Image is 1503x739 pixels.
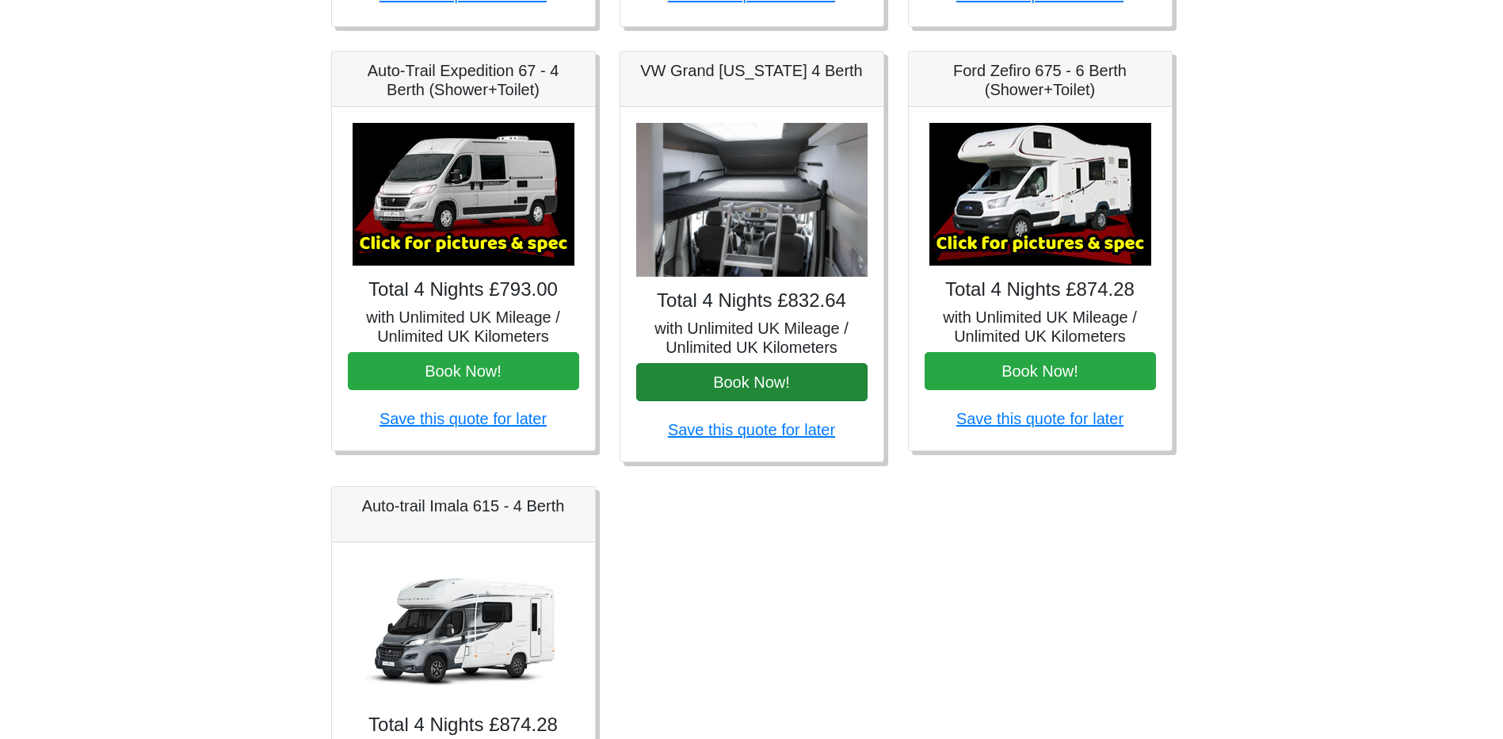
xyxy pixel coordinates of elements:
h5: Auto-Trail Expedition 67 - 4 Berth (Shower+Toilet) [348,61,579,99]
h5: Auto-trail Imala 615 - 4 Berth [348,496,579,515]
img: VW Grand California 4 Berth [636,123,868,278]
img: Auto-Trail Expedition 67 - 4 Berth (Shower+Toilet) [353,123,574,266]
img: Ford Zefiro 675 - 6 Berth (Shower+Toilet) [929,123,1151,266]
h4: Total 4 Nights £874.28 [348,714,579,737]
button: Book Now! [636,363,868,401]
a: Save this quote for later [668,421,835,438]
h4: Total 4 Nights £874.28 [925,278,1156,301]
h5: with Unlimited UK Mileage / Unlimited UK Kilometers [925,308,1156,346]
button: Book Now! [348,352,579,390]
h5: VW Grand [US_STATE] 4 Berth [636,61,868,80]
h4: Total 4 Nights £793.00 [348,278,579,301]
a: Save this quote for later [956,410,1123,427]
a: Save this quote for later [380,410,547,427]
h4: Total 4 Nights £832.64 [636,289,868,312]
h5: Ford Zefiro 675 - 6 Berth (Shower+Toilet) [925,61,1156,99]
button: Book Now! [925,352,1156,390]
img: Auto-trail Imala 615 - 4 Berth [353,558,574,701]
h5: with Unlimited UK Mileage / Unlimited UK Kilometers [348,308,579,346]
h5: with Unlimited UK Mileage / Unlimited UK Kilometers [636,319,868,357]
